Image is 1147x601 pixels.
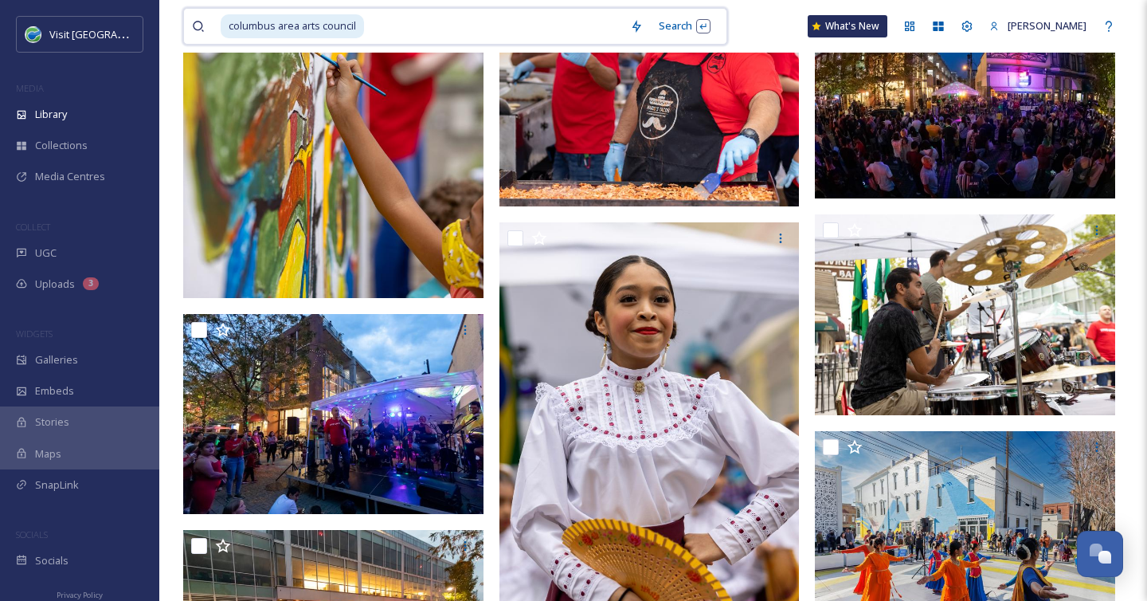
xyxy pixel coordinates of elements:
[981,10,1094,41] a: [PERSON_NAME]
[16,82,44,94] span: MEDIA
[83,277,99,290] div: 3
[221,14,364,37] span: columbus area arts council
[35,169,105,184] span: Media Centres
[35,352,78,367] span: Galleries
[35,138,88,153] span: Collections
[49,26,229,41] span: Visit [GEOGRAPHIC_DATA] [US_STATE]
[651,10,718,41] div: Search
[35,477,79,493] span: SnapLink
[815,214,1115,415] img: Fiesta_Latina_October 02, 2021_Tony Vasquez_6_.jpg
[16,328,53,340] span: WIDGETS
[35,414,69,430] span: Stories
[25,26,41,42] img: cvctwitlogo_400x400.jpg
[35,383,74,399] span: Embeds
[35,107,67,122] span: Library
[35,277,75,292] span: Uploads
[16,528,48,540] span: SOCIALS
[16,221,50,233] span: COLLECT
[35,553,69,568] span: Socials
[1077,531,1123,577] button: Open Chat
[35,246,57,261] span: UGC
[57,590,103,600] span: Privacy Policy
[183,314,483,515] img: Fiesta_Latina_October 02, 2021_Tony Vasquez_100_.jpg
[35,446,61,462] span: Maps
[808,15,887,37] a: What's New
[1008,18,1086,33] span: [PERSON_NAME]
